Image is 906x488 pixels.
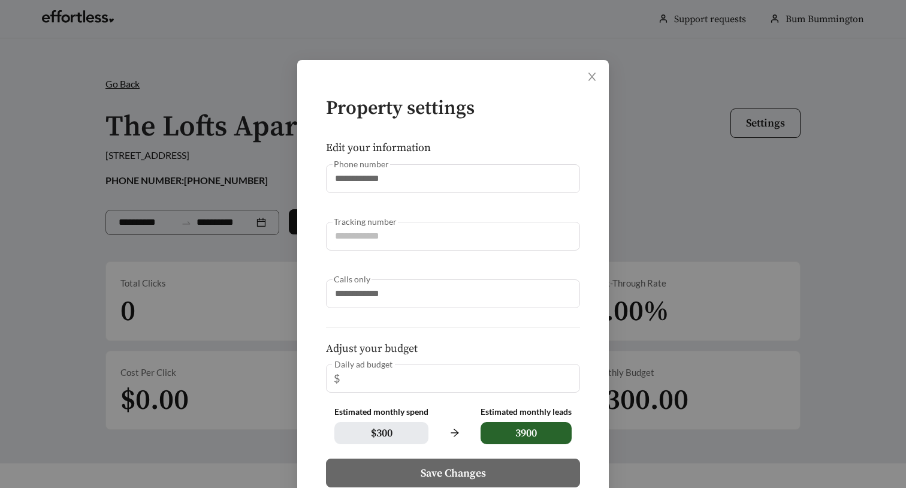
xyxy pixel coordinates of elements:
[587,71,597,82] span: close
[334,407,428,417] div: Estimated monthly spend
[326,98,580,119] h4: Property settings
[481,422,572,444] span: 3900
[443,421,466,444] span: arrow-right
[326,343,580,355] h5: Adjust your budget
[334,422,428,444] span: $ 300
[326,142,580,154] h5: Edit your information
[326,459,580,487] button: Save Changes
[575,60,609,94] button: Close
[481,407,572,417] div: Estimated monthly leads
